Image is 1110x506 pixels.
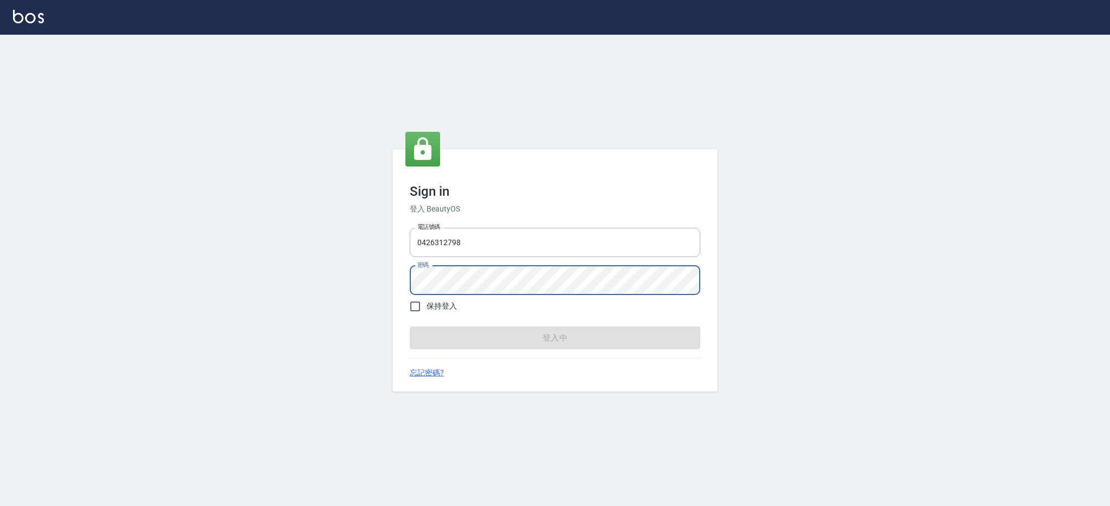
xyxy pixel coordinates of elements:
h6: 登入 BeautyOS [410,203,700,215]
h3: Sign in [410,184,700,199]
img: Logo [13,10,44,23]
a: 忘記密碼? [410,367,444,379]
label: 密碼 [417,261,429,269]
label: 電話號碼 [417,223,440,231]
span: 保持登入 [427,300,457,312]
